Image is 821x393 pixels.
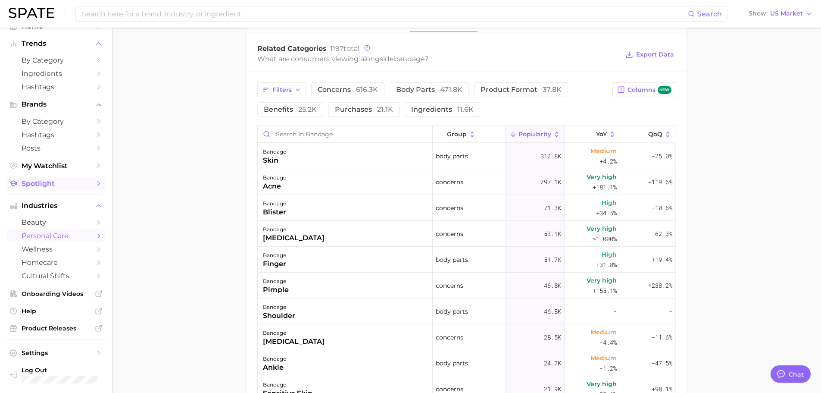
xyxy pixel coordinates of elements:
[22,290,91,298] span: Onboarding Videos
[7,177,105,190] a: Spotlight
[544,255,561,265] span: 51.7k
[411,106,474,113] span: ingredients
[258,143,676,169] button: bandageskinbody parts312.8kMedium+4.2%-25.0%
[590,146,617,156] span: Medium
[7,128,105,141] a: Hashtags
[263,311,295,321] div: shoulder
[377,105,393,113] span: 21.1k
[599,156,617,167] span: +4.2%
[658,86,671,94] span: new
[263,155,286,166] div: skin
[447,131,467,138] span: group
[258,324,676,350] button: bandage[MEDICAL_DATA]concerns28.5kMedium-4.4%-11.6%
[590,353,617,363] span: Medium
[257,82,306,97] button: Filters
[263,336,325,347] div: [MEDICAL_DATA]
[22,162,91,170] span: My Watchlist
[258,273,676,299] button: bandagepimpleconcerns46.8kVery high+155.1%+238.2%
[620,126,675,143] button: QoQ
[22,69,91,78] span: Ingredients
[263,285,289,295] div: pimple
[593,182,617,192] span: +181.1%
[587,379,617,389] span: Very high
[602,249,617,260] span: High
[22,324,91,332] span: Product Releases
[506,126,565,143] button: Popularity
[543,85,562,94] span: 37.8k
[263,147,286,157] div: bandage
[544,358,561,368] span: 24.7k
[436,280,463,291] span: concerns
[623,49,676,61] button: Export Data
[540,151,561,161] span: 312.8k
[263,224,325,235] div: bandage
[258,247,676,273] button: bandagefingerbody parts51.7kHigh+31.8%+19.4%
[263,328,325,338] div: bandage
[22,202,91,210] span: Industries
[22,40,91,47] span: Trends
[436,255,468,265] span: body parts
[697,10,722,18] span: Search
[648,280,672,291] span: +238.2%
[652,358,672,368] span: -47.5%
[22,232,91,240] span: personal care
[746,8,815,19] button: ShowUS Market
[7,37,105,50] button: Trends
[22,258,91,267] span: homecare
[652,151,672,161] span: -25.0%
[590,327,617,337] span: Medium
[263,259,286,269] div: finger
[22,307,91,315] span: Help
[330,44,359,53] span: total
[22,272,91,280] span: cultural shifts
[7,256,105,269] a: homecare
[7,322,105,335] a: Product Releases
[544,229,561,239] span: 53.1k
[263,250,286,261] div: bandage
[22,349,91,357] span: Settings
[596,208,617,218] span: +34.5%
[258,350,676,376] button: bandageanklebody parts24.7kMedium-1.2%-47.5%
[602,198,617,208] span: High
[433,126,506,143] button: group
[518,131,551,138] span: Popularity
[457,105,474,113] span: 11.6k
[22,117,91,126] span: by Category
[272,86,292,94] span: Filters
[544,203,561,213] span: 71.3k
[436,177,463,187] span: concerns
[599,337,617,348] span: -4.4%
[587,223,617,234] span: Very high
[81,6,688,21] input: Search here for a brand, industry, or ingredient
[394,55,425,63] span: bandage
[7,364,105,386] a: Log out. Currently logged in with e-mail zach.stewart@emersongroup.com.
[22,101,91,108] span: Brands
[7,115,105,128] a: by Category
[22,179,91,188] span: Spotlight
[22,131,91,139] span: Hashtags
[587,275,617,286] span: Very high
[652,255,672,265] span: +19.4%
[770,11,803,16] span: US Market
[264,106,317,113] span: benefits
[356,85,378,94] span: 616.3k
[436,358,468,368] span: body parts
[613,306,617,317] span: -
[22,144,91,152] span: Posts
[7,141,105,155] a: Posts
[7,67,105,80] a: Ingredients
[436,332,463,343] span: concerns
[436,229,463,239] span: concerns
[7,98,105,111] button: Brands
[258,299,676,324] button: bandageshoulderbody parts46.8k--
[263,173,286,183] div: bandage
[22,83,91,91] span: Hashtags
[258,195,676,221] button: bandageblisterconcerns71.3kHigh+34.5%-10.6%
[22,245,91,253] span: wellness
[263,276,289,286] div: bandage
[7,305,105,318] a: Help
[7,53,105,67] a: by Category
[7,80,105,94] a: Hashtags
[7,269,105,283] a: cultural shifts
[7,346,105,359] a: Settings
